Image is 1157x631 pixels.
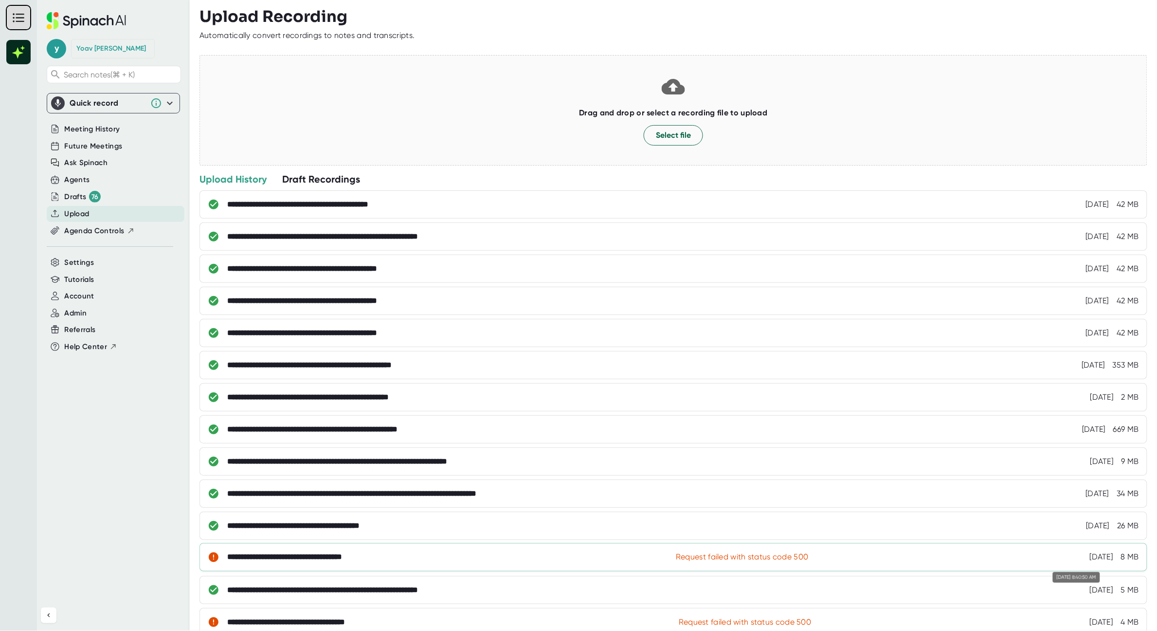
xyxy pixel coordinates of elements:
button: Select file [644,125,703,146]
div: [DATE] [1090,553,1113,562]
div: 9/16/2025, 5:18:52 PM [1086,296,1109,306]
div: [DATE] [1086,521,1110,531]
div: Drafts [64,191,101,203]
div: 353 MB [1113,360,1139,370]
div: Quick record [51,93,176,113]
div: 34 MB [1117,489,1139,499]
div: 669 MB [1113,425,1139,434]
button: Settings [64,257,94,268]
div: Request failed with status code 500 [679,617,812,627]
div: 5 MB [1121,585,1139,595]
div: Automatically convert recordings to notes and transcripts. [199,31,415,40]
div: 9/16/2025, 8:46:12 PM [1086,232,1109,241]
div: Upload History [199,173,267,186]
div: [DATE] [1086,489,1109,499]
div: [DATE] [1090,457,1114,466]
div: 9/16/2025, 5:10:25 PM [1086,328,1109,338]
button: Collapse sidebar [41,608,56,623]
b: Drag and drop or select a recording file to upload [579,108,768,117]
button: Account [64,291,94,302]
button: Future Meetings [64,141,122,152]
span: Agenda Controls [64,225,124,237]
div: Quick record [70,98,145,108]
span: Help Center [64,341,107,353]
div: 42 MB [1117,232,1139,241]
button: Referrals [64,324,95,335]
button: Tutorials [64,274,94,285]
div: 8 MB [1121,553,1139,562]
div: Draft Recordings [282,173,360,186]
div: [DATE] [1086,200,1109,209]
div: 6/10/2025, 7:47:48 AM [1090,585,1113,595]
div: 42 MB [1117,264,1139,274]
button: Meeting History [64,124,120,135]
span: Search notes (⌘ + K) [64,70,178,79]
span: Select file [656,130,691,141]
div: 2 MB [1121,392,1139,402]
div: 42 MB [1117,296,1139,306]
button: Ask Spinach [64,157,108,168]
button: Agenda Controls [64,225,134,237]
button: Upload [64,208,89,220]
div: 76 [89,191,101,203]
button: Help Center [64,341,117,353]
button: Admin [64,308,87,319]
div: 6/10/2025, 7:47:31 AM [1090,617,1113,627]
button: Agents [64,174,90,186]
h3: Upload Recording [199,7,1147,26]
div: Yoav Grossman [76,44,146,53]
div: Request failed with status code 500 [676,553,809,562]
div: 42 MB [1117,328,1139,338]
div: 4 MB [1121,617,1139,627]
div: 9/16/2025, 9:20:10 AM [1082,360,1105,370]
div: [DATE] [1082,425,1105,434]
div: [DATE] [1090,392,1114,402]
div: 9 MB [1121,457,1139,466]
button: Drafts 76 [64,191,101,203]
span: y [47,39,66,58]
div: 26 MB [1118,521,1139,531]
div: 42 MB [1117,200,1139,209]
div: 9/16/2025, 8:37:07 PM [1086,264,1109,274]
